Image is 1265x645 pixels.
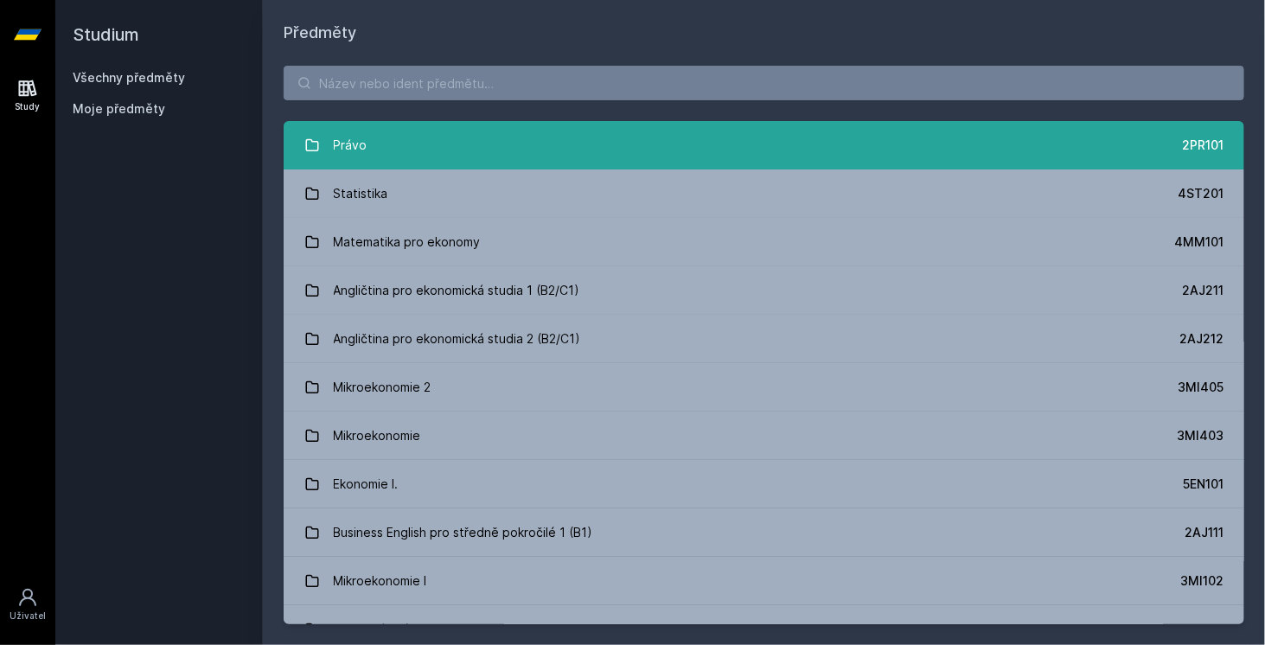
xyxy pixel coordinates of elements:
[334,418,421,453] div: Mikroekonomie
[73,70,185,85] a: Všechny předměty
[284,66,1244,100] input: Název nebo ident předmětu…
[284,169,1244,218] a: Statistika 4ST201
[3,69,52,122] a: Study
[73,100,165,118] span: Moje předměty
[1185,524,1223,541] div: 2AJ111
[1183,476,1223,493] div: 5EN101
[1176,621,1223,638] div: 5HD200
[284,266,1244,315] a: Angličtina pro ekonomická studia 1 (B2/C1) 2AJ211
[334,176,388,211] div: Statistika
[10,610,46,623] div: Uživatel
[284,557,1244,605] a: Mikroekonomie I 3MI102
[284,315,1244,363] a: Angličtina pro ekonomická studia 2 (B2/C1) 2AJ212
[334,128,367,163] div: Právo
[1182,137,1223,154] div: 2PR101
[16,100,41,113] div: Study
[334,564,427,598] div: Mikroekonomie I
[284,508,1244,557] a: Business English pro středně pokročilé 1 (B1) 2AJ111
[284,412,1244,460] a: Mikroekonomie 3MI403
[1179,330,1223,348] div: 2AJ212
[284,21,1244,45] h1: Předměty
[1174,233,1223,251] div: 4MM101
[1178,185,1223,202] div: 4ST201
[3,578,52,631] a: Uživatel
[334,322,581,356] div: Angličtina pro ekonomická studia 2 (B2/C1)
[1182,282,1223,299] div: 2AJ211
[284,460,1244,508] a: Ekonomie I. 5EN101
[1180,572,1223,590] div: 3MI102
[334,467,399,501] div: Ekonomie I.
[284,363,1244,412] a: Mikroekonomie 2 3MI405
[334,273,580,308] div: Angličtina pro ekonomická studia 1 (B2/C1)
[1178,379,1223,396] div: 3MI405
[284,218,1244,266] a: Matematika pro ekonomy 4MM101
[1177,427,1223,444] div: 3MI403
[284,121,1244,169] a: Právo 2PR101
[334,225,481,259] div: Matematika pro ekonomy
[334,370,431,405] div: Mikroekonomie 2
[334,515,593,550] div: Business English pro středně pokročilé 1 (B1)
